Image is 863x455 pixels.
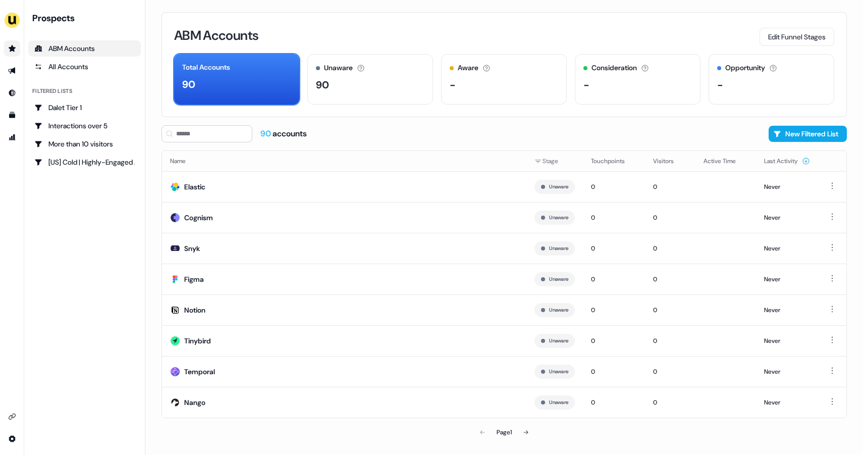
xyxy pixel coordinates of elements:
button: Last Activity [764,152,810,170]
div: 90 [182,77,195,92]
a: Go to outbound experience [4,63,20,79]
div: 90 [316,77,329,92]
div: Consideration [591,63,637,73]
a: Go to Interactions over 5 [28,118,141,134]
div: Total Accounts [182,62,230,73]
div: Never [764,274,810,284]
div: Never [764,336,810,346]
a: Go to Dalet Tier 1 [28,99,141,116]
div: - [717,77,723,92]
button: Unaware [549,306,568,315]
div: Elastic [184,182,205,192]
span: 90 [260,128,273,139]
button: Edit Funnel Stages [760,28,834,46]
div: Page 1 [497,427,512,437]
div: - [450,77,456,92]
button: Touchpoints [591,152,637,170]
div: Never [764,213,810,223]
div: ABM Accounts [34,43,135,54]
div: 0 [653,397,687,408]
div: Snyk [184,243,200,254]
div: All Accounts [34,62,135,72]
button: Unaware [549,275,568,284]
a: Go to Inbound [4,85,20,101]
button: New Filtered List [769,126,847,142]
div: accounts [260,128,307,139]
div: Tinybird [184,336,211,346]
div: 0 [653,182,687,192]
div: 0 [653,274,687,284]
div: Figma [184,274,204,284]
div: Aware [458,63,478,73]
button: Visitors [653,152,686,170]
div: Never [764,305,810,315]
div: 0 [591,243,637,254]
button: Unaware [549,244,568,253]
div: Opportunity [725,63,765,73]
button: Unaware [549,182,568,191]
div: Filtered lists [32,87,72,95]
div: 0 [591,305,637,315]
div: 0 [653,213,687,223]
div: 0 [653,305,687,315]
button: Unaware [549,213,568,222]
div: Cognism [184,213,213,223]
div: More than 10 visitors [34,139,135,149]
div: 0 [653,367,687,377]
div: Stage [534,156,575,166]
div: Interactions over 5 [34,121,135,131]
a: Go to [US] Cold | Highly-Engaged Accounts [28,154,141,170]
div: Notion [184,305,205,315]
div: 0 [653,243,687,254]
a: ABM Accounts [28,40,141,57]
button: Unaware [549,398,568,407]
div: Never [764,243,810,254]
div: 0 [591,213,637,223]
th: Name [162,151,526,171]
div: Never [764,397,810,408]
div: 0 [591,274,637,284]
div: Dalet Tier 1 [34,103,135,113]
a: All accounts [28,59,141,75]
button: Unaware [549,367,568,376]
div: Never [764,367,810,377]
button: Active Time [704,152,748,170]
div: Never [764,182,810,192]
button: Unaware [549,336,568,345]
a: Go to integrations [4,431,20,447]
a: Go to More than 10 visitors [28,136,141,152]
div: - [583,77,589,92]
div: 0 [591,336,637,346]
div: 0 [591,397,637,408]
div: Temporal [184,367,215,377]
div: Nango [184,397,205,408]
a: Go to templates [4,107,20,123]
div: 0 [653,336,687,346]
div: [US] Cold | Highly-Engaged Accounts [34,157,135,167]
div: Unaware [324,63,353,73]
div: 0 [591,367,637,377]
a: Go to attribution [4,129,20,145]
a: Go to integrations [4,409,20,425]
a: Go to prospects [4,40,20,57]
div: Prospects [32,12,141,24]
div: 0 [591,182,637,192]
h3: ABM Accounts [174,29,258,42]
